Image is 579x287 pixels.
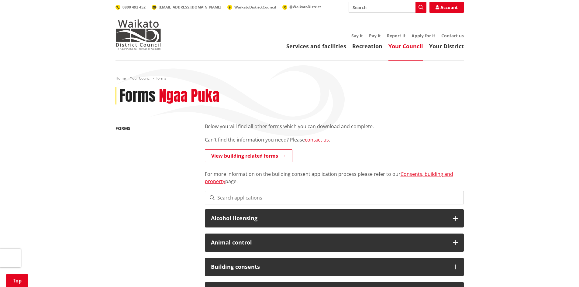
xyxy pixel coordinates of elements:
a: Say it [351,33,363,39]
h3: Animal control [211,240,447,246]
a: Your District [429,43,464,50]
p: For more information on the building consent application process please refer to our page. [205,163,464,185]
span: @WaikatoDistrict [289,4,321,9]
a: Services and facilities [286,43,346,50]
a: [EMAIL_ADDRESS][DOMAIN_NAME] [152,5,221,10]
a: Your Council [388,43,423,50]
a: 0800 492 452 [115,5,146,10]
a: Your Council [130,76,151,81]
a: Contact us [441,33,464,39]
h1: Forms [119,87,156,105]
a: Account [429,2,464,13]
p: Can't find the information you need? Please . [205,136,464,143]
h2: Ngaa Puka [159,87,219,105]
span: [EMAIL_ADDRESS][DOMAIN_NAME] [159,5,221,10]
nav: breadcrumb [115,76,464,81]
a: Top [6,274,28,287]
a: View building related forms [205,149,292,162]
img: Waikato District Council - Te Kaunihera aa Takiwaa o Waikato [115,19,161,50]
a: contact us [305,136,329,143]
span: Forms [156,76,166,81]
a: Apply for it [412,33,435,39]
a: WaikatoDistrictCouncil [227,5,276,10]
a: Home [115,76,126,81]
a: Recreation [352,43,382,50]
h3: Alcohol licensing [211,215,447,221]
h3: Building consents [211,264,447,270]
a: Forms [115,125,130,131]
span: WaikatoDistrictCouncil [234,5,276,10]
input: Search applications [205,191,464,204]
input: Search input [349,2,426,13]
a: Report it [387,33,405,39]
a: Consents, building and property [205,171,453,185]
p: Below you will find all other forms which you can download and complete. [205,123,464,130]
span: 0800 492 452 [122,5,146,10]
a: @WaikatoDistrict [282,4,321,9]
a: Pay it [369,33,381,39]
